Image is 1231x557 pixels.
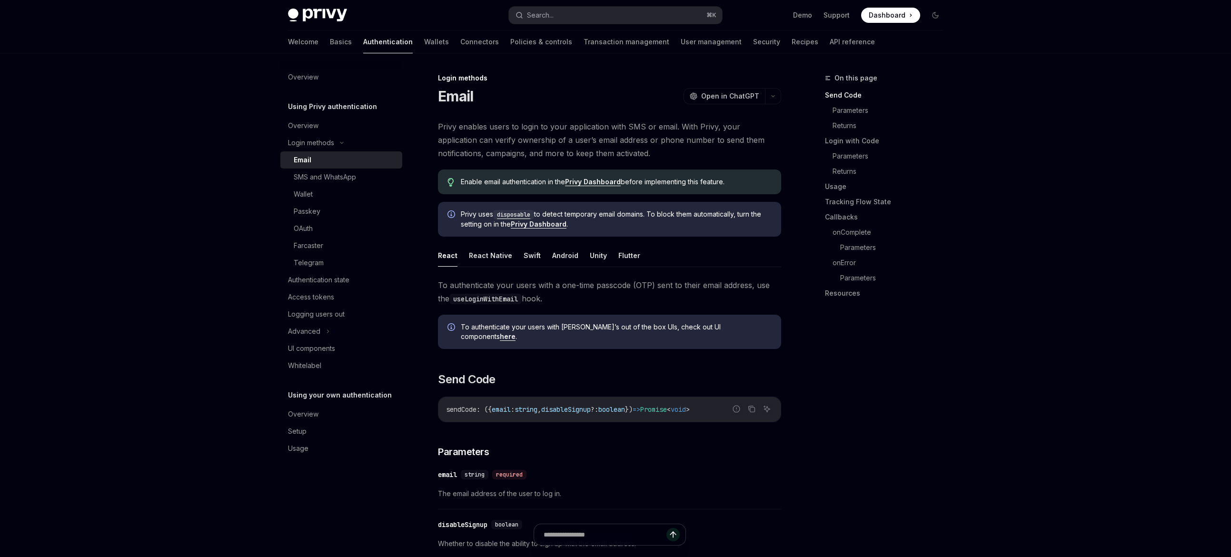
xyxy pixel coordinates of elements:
[824,10,850,20] a: Support
[288,30,318,53] a: Welcome
[666,528,680,541] button: Send message
[280,306,402,323] a: Logging users out
[294,223,313,234] div: OAuth
[825,194,951,209] a: Tracking Flow State
[745,403,758,415] button: Copy the contents from the code block
[280,151,402,169] a: Email
[833,255,951,270] a: onError
[527,10,554,21] div: Search...
[280,220,402,237] a: OAuth
[633,405,640,414] span: =>
[330,30,352,53] a: Basics
[825,88,951,103] a: Send Code
[280,440,402,457] a: Usage
[495,521,518,528] span: boolean
[288,426,307,437] div: Setup
[730,403,743,415] button: Report incorrect code
[761,403,773,415] button: Ask AI
[834,72,877,84] span: On this page
[438,278,781,305] span: To authenticate your users with a one-time passcode (OTP) sent to their email address, use the hook.
[288,137,334,149] div: Login methods
[438,244,457,267] button: React
[590,244,607,267] button: Unity
[833,149,951,164] a: Parameters
[492,405,511,414] span: email
[552,244,578,267] button: Android
[461,177,772,187] span: Enable email authentication in the before implementing this feature.
[684,88,765,104] button: Open in ChatGPT
[565,178,621,186] a: Privy Dashboard
[280,406,402,423] a: Overview
[280,203,402,220] a: Passkey
[671,405,686,414] span: void
[840,240,951,255] a: Parameters
[493,210,534,219] code: disposable
[793,10,812,20] a: Demo
[681,30,742,53] a: User management
[833,164,951,179] a: Returns
[280,69,402,86] a: Overview
[625,405,633,414] span: })
[492,470,526,479] div: required
[861,8,920,23] a: Dashboard
[640,405,667,414] span: Promise
[294,240,323,251] div: Farcaster
[288,9,347,22] img: dark logo
[833,225,951,240] a: onComplete
[753,30,780,53] a: Security
[686,405,690,414] span: >
[706,11,716,19] span: ⌘ K
[667,405,671,414] span: <
[280,357,402,374] a: Whitelabel
[449,294,522,304] code: useLoginWithEmail
[294,189,313,200] div: Wallet
[288,389,392,401] h5: Using your own authentication
[438,73,781,83] div: Login methods
[294,154,311,166] div: Email
[280,186,402,203] a: Wallet
[493,210,534,218] a: disposable
[288,71,318,83] div: Overview
[294,171,356,183] div: SMS and WhatsApp
[438,488,781,499] span: The email address of the user to log in.
[280,271,402,288] a: Authentication state
[438,470,457,479] div: email
[288,120,318,131] div: Overview
[825,286,951,301] a: Resources
[465,471,485,478] span: string
[511,220,566,229] a: Privy Dashboard
[438,445,489,458] span: Parameters
[280,423,402,440] a: Setup
[537,405,541,414] span: ,
[792,30,818,53] a: Recipes
[833,103,951,118] a: Parameters
[288,291,334,303] div: Access tokens
[288,101,377,112] h5: Using Privy authentication
[288,274,349,286] div: Authentication state
[509,7,722,24] button: Search...⌘K
[288,443,308,454] div: Usage
[438,88,473,105] h1: Email
[825,179,951,194] a: Usage
[280,117,402,134] a: Overview
[618,244,640,267] button: Flutter
[438,520,487,529] div: disableSignup
[288,343,335,354] div: UI components
[280,169,402,186] a: SMS and WhatsApp
[461,209,772,229] span: Privy uses to detect temporary email domains. To block them automatically, turn the setting on in...
[825,209,951,225] a: Callbacks
[477,405,492,414] span: : ({
[438,120,781,160] span: Privy enables users to login to your application with SMS or email. With Privy, your application ...
[460,30,499,53] a: Connectors
[840,270,951,286] a: Parameters
[288,326,320,337] div: Advanced
[524,244,541,267] button: Swift
[288,408,318,420] div: Overview
[825,133,951,149] a: Login with Code
[830,30,875,53] a: API reference
[598,405,625,414] span: boolean
[446,405,477,414] span: sendCode
[701,91,759,101] span: Open in ChatGPT
[584,30,669,53] a: Transaction management
[469,244,512,267] button: React Native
